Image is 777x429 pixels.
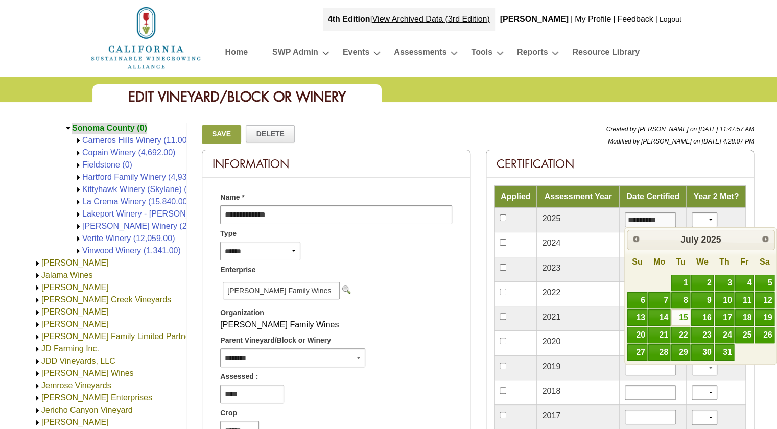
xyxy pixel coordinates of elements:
[41,369,133,377] a: [PERSON_NAME] Wines
[34,382,41,390] img: Expand Jemrose Vineyards
[671,327,690,343] a: 22
[575,15,611,23] a: My Profile
[542,362,560,371] span: 2019
[691,344,714,361] a: 30
[34,259,41,267] img: Expand Jada Vineyard
[691,292,714,308] a: 9
[494,186,537,208] td: Applied
[676,257,685,266] span: Tuesday
[41,258,109,267] a: [PERSON_NAME]
[220,408,237,418] span: Crop
[75,186,82,194] img: Expand Kittyhawk Winery (Skylane) (5,496,411.00)
[654,8,658,31] div: |
[715,309,734,326] a: 17
[760,257,770,266] span: Saturday
[64,125,72,132] img: Collapse <span style='color: green;'>Sonoma County (0)</span>
[41,406,132,414] a: Jericho Canyon Vineyard
[82,234,175,243] a: Verite Winery (12,059.00)
[755,292,774,308] a: 12
[671,309,690,326] a: 15
[34,345,41,353] img: Expand JD Farming Inc.
[735,327,754,343] a: 25
[34,321,41,328] img: Expand Jarvis
[687,186,746,208] td: Year 2 Met?
[34,308,41,316] img: Expand James Knight Vineyard
[246,125,295,142] a: Delete
[75,210,82,218] img: Expand Lakeport Winery - Jackson Family Wines (0)
[671,275,690,291] a: 1
[75,174,82,181] img: Expand Hartford Family Winery (4,931.00)
[715,344,734,361] a: 31
[328,15,370,23] strong: 4th Edition
[755,309,774,326] a: 19
[34,394,41,402] img: Expand Jensen Enterprises
[41,381,111,390] a: Jemrose Vineyards
[220,307,264,318] span: Organization
[735,292,754,308] a: 11
[542,337,560,346] span: 2020
[486,150,754,178] div: Certification
[34,419,41,426] img: Expand Jim Lowrie
[500,15,569,23] b: [PERSON_NAME]
[757,231,773,248] a: Next
[75,198,82,206] img: Expand La Crema Winery (15,840.00)
[537,186,619,208] td: Assessment Year
[82,160,132,169] a: Fieldstone (0)
[680,234,698,245] span: July
[715,327,734,343] a: 24
[648,344,670,361] a: 28
[41,307,109,316] a: [PERSON_NAME]
[41,418,109,426] a: [PERSON_NAME]
[653,257,665,266] span: Monday
[223,282,340,299] span: [PERSON_NAME] Family Wines
[72,124,147,132] a: Sonoma County (0)
[735,275,754,291] a: 4
[648,327,670,343] a: 21
[671,292,690,308] a: 8
[41,356,115,365] a: JDD Vineyards, LLC
[75,149,82,157] img: Expand Copain Winery (4,692.00)
[372,15,490,23] a: View Archived Data (3rd Edition)
[660,15,681,23] a: Logout
[75,235,82,243] img: Expand Verite Winery (12,059.00)
[517,45,548,63] a: Reports
[90,33,202,41] a: Home
[34,284,41,292] img: Expand James Berry Vineyard
[617,15,653,23] a: Feedback
[34,370,41,377] img: Expand Jeff Runquist Wines
[75,161,82,169] img: Expand Fieldstone (0)
[34,272,41,279] img: Expand Jalama Wines
[82,185,237,194] a: Kittyhawk Winery (Skylane) (5,496,411.00)
[220,228,237,239] span: Type
[691,327,714,343] a: 23
[715,292,734,308] a: 10
[612,8,616,31] div: |
[82,246,181,255] a: Vinwood Winery (1,341.00)
[75,223,82,230] img: Expand Stonestreet Winery (25,755.00)
[572,45,640,63] a: Resource Library
[719,257,729,266] span: Thursday
[82,136,190,145] a: Carneros Hills Winery (11.00)
[632,235,640,243] span: Prev
[128,88,346,106] span: Edit Vineyard/Block or Winery
[394,45,446,63] a: Assessments
[82,209,280,218] a: Lakeport Winery - [PERSON_NAME] Family Wines (0)
[696,257,709,266] span: Wednesday
[606,126,754,145] span: Created by [PERSON_NAME] on [DATE] 11:47:57 AM Modified by [PERSON_NAME] on [DATE] 4:28:07 PM
[671,344,690,361] a: 29
[41,332,207,341] a: [PERSON_NAME] Family Limited Partnership
[82,148,175,157] a: Copain Winery (4,692.00)
[627,327,647,343] a: 20
[225,45,248,63] a: Home
[41,283,109,292] a: [PERSON_NAME]
[41,393,152,402] a: [PERSON_NAME] Enterprises
[82,222,221,230] a: [PERSON_NAME] Winery (25,755.00)
[755,327,774,343] a: 26
[627,292,647,308] a: 6
[715,275,734,291] a: 3
[202,150,469,178] div: Information
[272,45,318,63] a: SWP Admin
[220,265,255,275] span: Enterprise
[82,173,205,181] a: Hartford Family Winery (4,931.00)
[542,387,560,395] span: 2018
